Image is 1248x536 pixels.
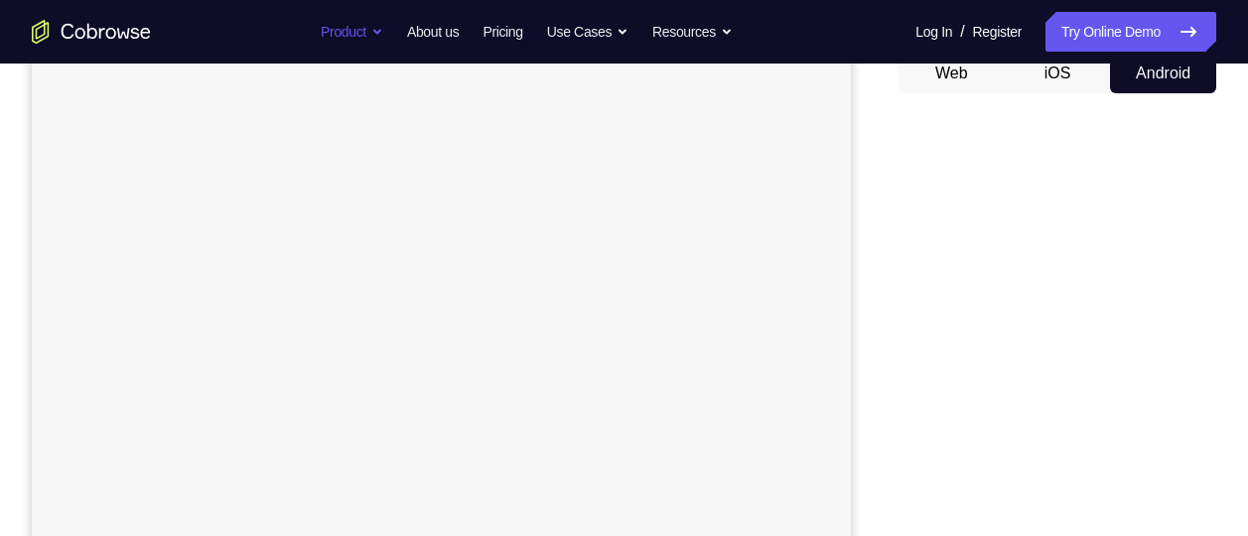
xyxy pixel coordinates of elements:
[547,12,628,52] button: Use Cases
[973,12,1022,52] a: Register
[652,12,733,52] button: Resources
[321,12,383,52] button: Product
[1005,54,1111,93] button: iOS
[407,12,459,52] a: About us
[899,54,1005,93] button: Web
[1045,12,1216,52] a: Try Online Demo
[960,20,964,44] span: /
[1110,54,1216,93] button: Android
[483,12,522,52] a: Pricing
[32,20,151,44] a: Go to the home page
[915,12,952,52] a: Log In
